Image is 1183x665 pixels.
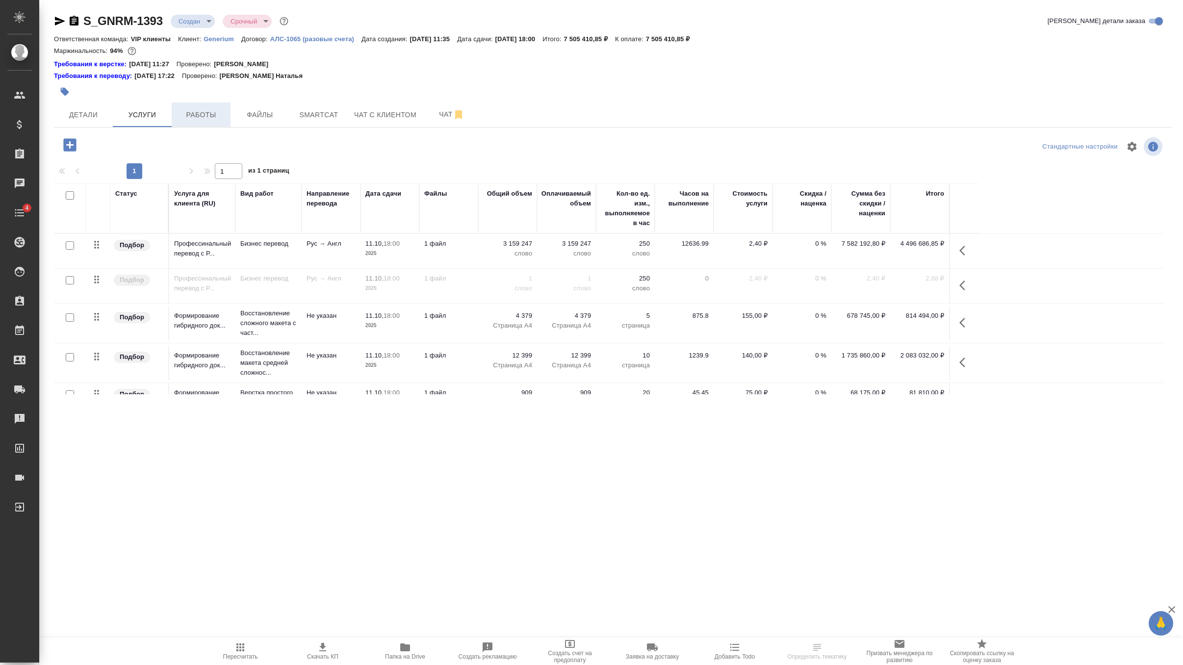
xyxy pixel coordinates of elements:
p: Формирование гибридного док... [174,311,231,331]
button: Скопировать ссылку для ЯМессенджера [54,15,66,27]
p: Верстка простого макета (MS Word) [240,388,297,408]
span: Чат с клиентом [354,109,416,121]
p: Формирование гибридного док... [174,351,231,370]
p: Подбор [120,352,144,362]
p: 11.10, [365,240,384,247]
p: слово [542,283,591,293]
p: Формирование гибридного док... [174,388,231,408]
p: 18:00 [384,275,400,282]
p: Страница А4 [542,360,591,370]
span: Настроить таблицу [1120,135,1144,158]
p: Страница А4 [483,360,532,370]
p: 2025 [365,283,414,293]
p: 81 810,00 ₽ [895,388,944,398]
p: 2,40 ₽ [719,274,768,283]
p: Маржинальность: [54,47,110,54]
p: Страница А4 [483,321,532,331]
p: Бизнес перевод [240,239,297,249]
span: Создать счет на предоплату [535,650,605,664]
p: Подбор [120,389,144,399]
p: Generium [204,35,241,43]
p: Подбор [120,275,144,285]
p: Профессинальный перевод с Р... [174,274,231,293]
p: 12 399 [483,351,532,360]
button: Создать счет на предоплату [529,638,611,665]
p: [DATE] 17:22 [134,71,182,81]
span: 4 [19,203,34,213]
p: 1 файл [424,239,473,249]
button: Заявка на доставку [611,638,694,665]
div: Направление перевода [307,189,356,208]
p: 4 379 [542,311,591,321]
p: 2 083 032,00 ₽ [895,351,944,360]
p: 909 [542,388,591,398]
p: 94% [110,47,125,54]
p: 2,40 ₽ [719,239,768,249]
button: Добавить тэг [54,81,76,102]
p: 68 175,00 ₽ [836,388,885,398]
p: 18:00 [384,389,400,396]
p: 5 [601,311,650,321]
p: Ответственная команда: [54,35,131,43]
p: Итого: [542,35,564,43]
p: К оплате: [615,35,646,43]
p: слово [601,249,650,258]
a: S_GNRM-1393 [83,14,163,27]
p: [PERSON_NAME] [214,59,276,69]
p: 11.10, [365,389,384,396]
p: Проверено: [177,59,214,69]
p: 909 [483,388,532,398]
p: слово [601,283,650,293]
div: Статус [115,189,137,199]
a: 4 [2,201,37,225]
p: 4 379 [483,311,532,321]
span: Файлы [236,109,283,121]
button: Показать кнопки [953,311,977,334]
button: Показать кнопки [953,388,977,411]
button: Доп статусы указывают на важность/срочность заказа [278,15,290,27]
span: Создать рекламацию [459,653,517,660]
button: Скопировать ссылку [68,15,80,27]
td: 875.8 [655,306,714,340]
button: Скачать КП [282,638,364,665]
p: Восстановление сложного макета с част... [240,308,297,338]
p: Клиент: [178,35,204,43]
div: Создан [223,15,272,28]
p: [DATE] 11:35 [410,35,458,43]
p: [PERSON_NAME] Наталья [219,71,310,81]
p: Не указан [307,311,356,321]
p: Дата сдачи: [457,35,495,43]
button: Пересчитать [199,638,282,665]
p: Рус → Англ [307,274,356,283]
div: Итого [926,189,944,199]
p: 12 399 [542,351,591,360]
p: страница [601,321,650,331]
p: 7 505 410,85 ₽ [564,35,615,43]
button: Добавить Todo [694,638,776,665]
td: 0 [655,269,714,303]
button: Показать кнопки [953,239,977,262]
span: Работы [178,109,225,121]
p: 250 [601,274,650,283]
div: Файлы [424,189,447,199]
p: 2025 [365,249,414,258]
p: слово [483,283,532,293]
span: из 1 страниц [248,165,289,179]
p: 3 159 247 [483,239,532,249]
p: Подбор [120,312,144,322]
button: Скопировать ссылку на оценку заказа [941,638,1023,665]
p: 18:00 [384,312,400,319]
td: 12636.99 [655,234,714,268]
div: Дата сдачи [365,189,401,199]
div: Часов на выполнение [660,189,709,208]
span: Пересчитать [223,653,258,660]
p: 678 745,00 ₽ [836,311,885,321]
p: 0 % [777,274,826,283]
span: Добавить Todo [715,653,755,660]
button: Показать кнопки [953,351,977,374]
p: VIP клиенты [131,35,178,43]
button: Папка на Drive [364,638,446,665]
button: Призвать менеджера по развитию [858,638,941,665]
p: 1 файл [424,311,473,321]
p: 2,40 ₽ [836,274,885,283]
